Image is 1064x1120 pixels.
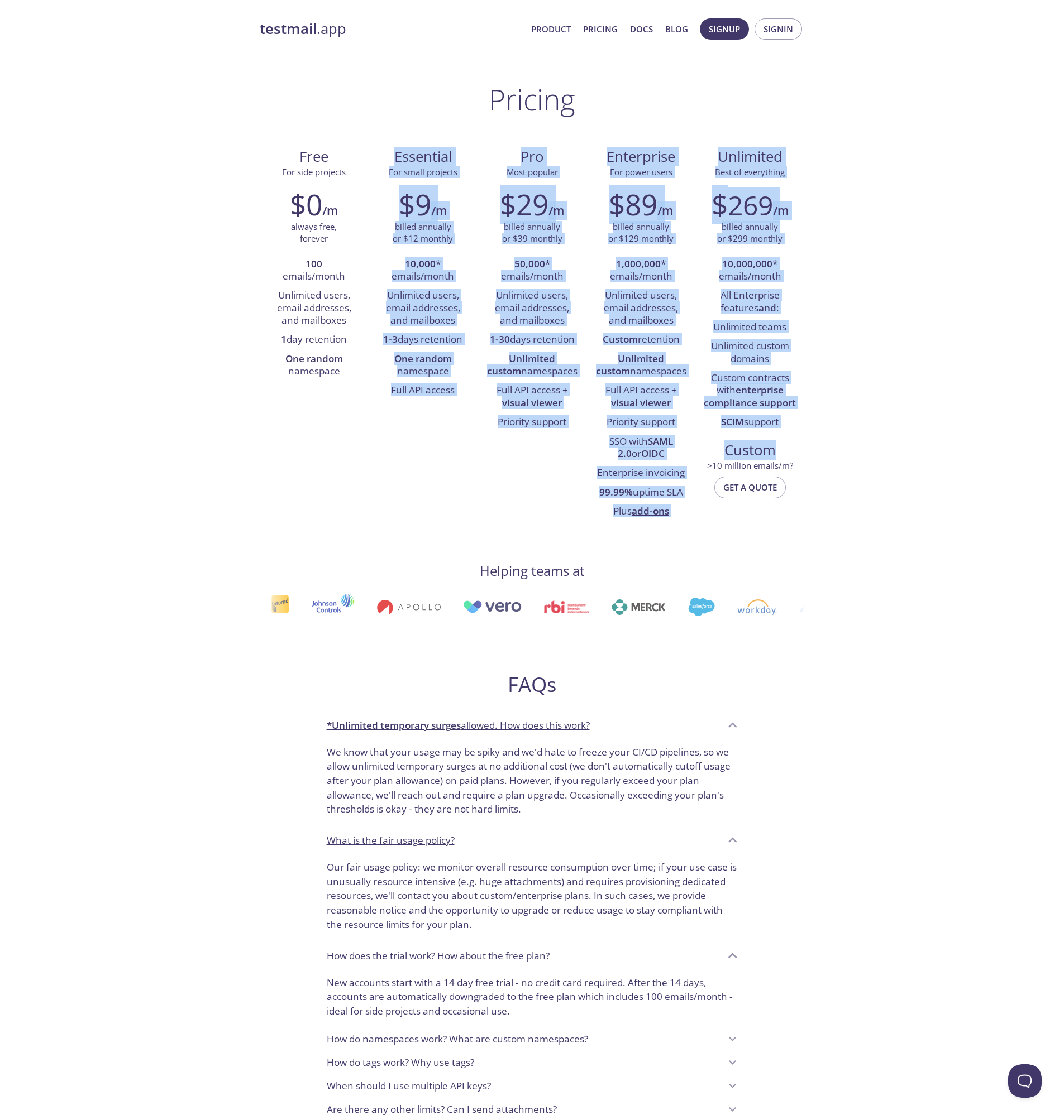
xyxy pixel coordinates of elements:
a: Pricing [583,22,618,36]
p: billed annually or $299 monthly [717,221,783,245]
li: days retention [377,330,469,349]
li: Unlimited users, email addresses, and mailboxes [595,286,687,330]
p: When should I use multiple API keys? [327,1079,491,1093]
div: How do tags work? Why use tags? [318,1051,747,1074]
div: When should I use multiple API keys? [318,1074,747,1098]
strong: SAML 2.0 [618,435,673,460]
strong: 1-3 [383,333,398,345]
span: Get a quote [723,480,777,494]
strong: OIDC [641,447,665,460]
div: *Unlimited temporary surgesallowed. How does this work? [318,710,747,741]
span: Custom [704,441,795,460]
a: add-ons [632,504,669,517]
h1: Pricing [489,83,575,116]
span: For side projects [282,166,346,177]
a: Docs [630,22,653,36]
li: day retention [268,330,360,349]
span: Free [269,147,360,166]
li: Unlimited custom domains [704,337,796,369]
h2: FAQs [318,672,747,697]
h6: /m [322,201,338,220]
li: Unlimited users, email addresses, and mailboxes [486,286,578,330]
div: *Unlimited temporary surgesallowed. How does this work? [318,741,747,826]
p: How do tags work? Why use tags? [327,1055,474,1070]
li: namespaces [486,350,578,382]
h2: $ [712,188,773,221]
button: Signup [700,18,749,40]
strong: 99.99% [599,486,633,498]
li: * emails/month [377,255,469,287]
li: SSO with or [595,432,687,464]
p: We know that your usage may be spiky and we'd hate to freeze your CI/CD pipelines, so we allow un... [327,745,738,817]
img: apollo [375,599,439,615]
p: How does the trial work? How about the free plan? [327,949,550,963]
strong: visual viewer [502,396,562,409]
span: For power users [610,166,672,177]
img: salesforce [686,598,713,616]
li: namespaces [595,350,687,382]
button: Signin [755,18,802,40]
img: workday [736,599,776,615]
h2: $29 [500,188,548,221]
li: Unlimited teams [704,318,796,337]
p: Are there any other limits? Can I send attachments? [327,1102,557,1117]
span: Pro [486,147,578,166]
div: *Unlimited temporary surgesallowed. How does this work? [318,855,747,941]
strong: One random [394,352,452,365]
div: How does the trial work? How about the free plan? [318,971,747,1027]
p: billed annually or $39 monthly [502,221,562,245]
li: Unlimited users, email addresses, and mailboxes [377,286,469,330]
span: Signup [709,22,740,36]
li: All Enterprise features : [704,286,796,318]
li: Custom contracts with [704,369,796,413]
li: Full API access [377,381,469,400]
li: * emails/month [704,255,796,287]
a: testmail.app [260,20,522,39]
h6: /m [431,201,447,220]
h2: $9 [399,188,431,221]
li: Plus [595,502,687,521]
img: johnsoncontrols [310,594,353,621]
span: 269 [728,187,773,223]
strong: 100 [306,257,322,270]
strong: Custom [603,333,638,345]
li: Full API access + [486,381,578,413]
strong: 1,000,000 [616,257,661,270]
p: allowed. How does this work? [327,718,590,733]
h6: /m [657,201,673,220]
strong: enterprise compliance support [704,383,796,408]
strong: 1-30 [490,333,510,345]
h2: $0 [290,188,322,221]
strong: visual viewer [611,396,671,409]
li: namespace [377,350,469,382]
li: Priority support [595,413,687,432]
p: always free, forever [291,221,337,245]
p: Our fair usage policy: we monitor overall resource consumption over time; if your use case is unu... [327,860,738,932]
p: billed annually or $129 monthly [608,221,674,245]
li: * emails/month [486,255,578,287]
p: billed annually or $12 monthly [393,221,453,245]
strong: and [758,301,776,314]
strong: 1 [281,333,287,345]
img: vero [461,600,521,613]
span: For small projects [389,166,457,177]
li: Priority support [486,413,578,432]
li: Unlimited users, email addresses, and mailboxes [268,286,360,330]
li: support [704,413,796,432]
div: How do namespaces work? What are custom namespaces? [318,1027,747,1051]
a: Blog [665,22,688,36]
h4: Helping teams at [480,562,585,580]
img: interac [269,595,288,619]
iframe: Help Scout Beacon - Open [1008,1064,1042,1098]
strong: *Unlimited temporary surges [327,719,461,732]
strong: SCIM [721,415,744,428]
strong: Unlimited custom [596,352,665,377]
h6: /m [773,201,789,220]
strong: 10,000 [405,257,436,270]
h2: $89 [609,188,657,221]
li: retention [595,330,687,349]
li: * emails/month [595,255,687,287]
img: merck [610,599,664,615]
p: How do namespaces work? What are custom namespaces? [327,1032,588,1046]
span: Best of everything [715,166,785,177]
